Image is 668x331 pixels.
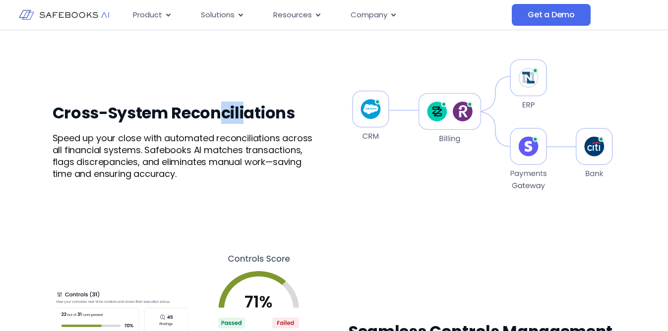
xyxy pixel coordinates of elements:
[133,9,162,21] span: Product
[125,5,512,25] div: Menu Toggle
[273,9,312,21] span: Resources
[125,5,512,25] nav: Menu
[53,132,320,180] p: Speed up your close with automated reconciliations across all financial systems. Safebooks AI mat...
[53,103,320,123] h3: Cross-System Reconciliations
[512,4,591,26] a: Get a Demo
[528,10,575,20] span: Get a Demo
[201,9,235,21] span: Solutions
[351,9,387,21] span: Company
